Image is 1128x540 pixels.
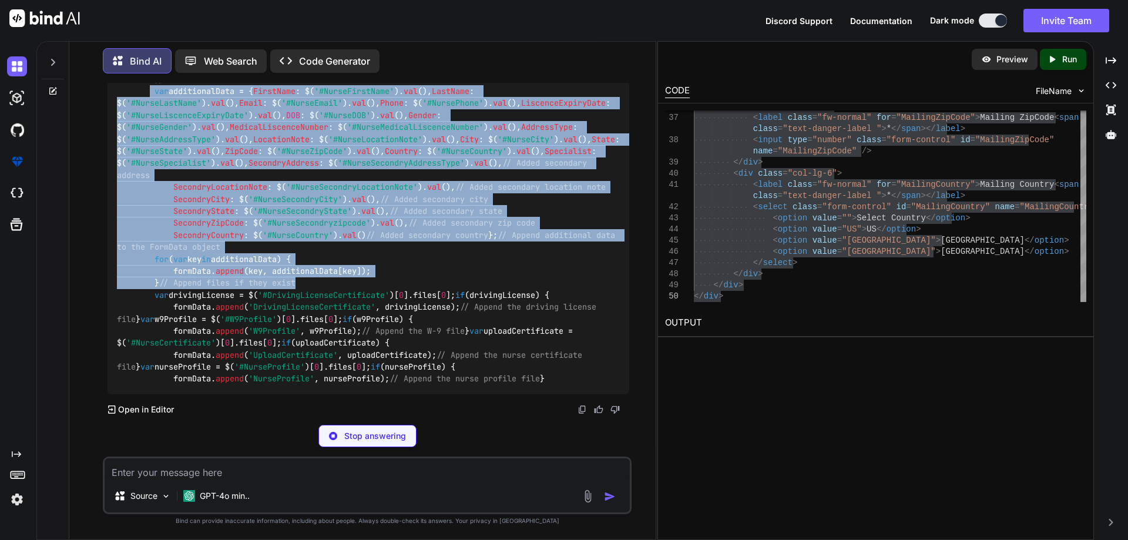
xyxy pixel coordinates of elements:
[140,361,155,372] span: var
[592,134,615,145] span: State
[935,191,960,200] span: label
[103,516,632,525] p: Bind can provide inaccurate information, including about people. Always double-check its answers....
[361,206,375,216] span: val
[1025,236,1035,245] span: </
[658,309,1093,337] h2: OUTPUT
[891,180,896,189] span: =
[665,291,679,302] div: 50
[817,113,871,122] span: "fw-normal"
[126,134,216,145] span: '#NurseAddressType'
[935,236,940,245] span: >
[758,169,783,178] span: class
[277,146,347,156] span: '#NurseZipCode'
[545,146,592,156] span: Specialist
[521,122,573,133] span: AddressType
[758,135,783,145] span: input
[842,236,936,245] span: "[GEOGRAPHIC_DATA]"
[812,180,817,189] span: =
[719,291,723,301] span: >
[343,230,357,240] span: val
[733,269,743,279] span: </
[896,202,906,212] span: id
[758,202,787,212] span: select
[422,98,484,109] span: '#NursePhone'
[733,169,738,178] span: <
[352,194,366,204] span: val
[159,278,296,289] span: // Append files if they exist
[935,124,960,133] span: label
[338,158,465,169] span: '#NurseSecondryAddressType'
[130,54,162,68] p: Bind AI
[126,98,202,109] span: '#NurseLastName'
[408,110,437,120] span: Gender
[861,146,871,156] span: />
[777,213,807,223] span: option
[1059,180,1079,189] span: span
[460,134,479,145] span: City
[216,374,244,384] span: append
[220,314,277,324] span: '#W9Profile'
[738,169,753,178] span: div
[130,490,157,502] p: Source
[328,314,333,324] span: 0
[299,54,370,68] p: Code Generator
[347,122,484,133] span: '#NurseMedicalLiscenceNumber'
[837,247,841,256] span: =
[173,218,244,229] span: SecondryZipCode
[390,374,540,384] span: // Append the nurse profile file
[225,146,258,156] span: ZipCode
[200,490,250,502] p: GPT-4o min..
[249,326,300,336] span: 'W9Profile'
[665,157,679,168] div: 39
[777,191,782,200] span: =
[286,314,291,324] span: 0
[385,146,418,156] span: Country
[665,246,679,257] div: 46
[328,134,422,145] span: '#NurseLocationNote'
[842,224,862,234] span: "US"
[216,350,244,360] span: append
[753,135,757,145] span: <
[441,290,446,300] span: 0
[773,146,777,156] span: =
[9,9,80,27] img: Bind AI
[281,98,343,109] span: '#NurseEmail'
[921,124,935,133] span: ></
[783,169,787,178] span: =
[926,213,936,223] span: </
[230,122,328,133] span: MedicalLiscenceNumber
[842,213,852,223] span: ""
[817,180,871,189] span: "fw-normal"
[380,110,394,120] span: val
[881,124,886,133] span: >
[455,182,606,193] span: // Added secondary location note
[216,266,244,276] span: append
[521,98,606,109] span: LiscenceExpiryDate
[861,224,866,234] span: >
[665,235,679,246] div: 45
[665,84,690,98] div: CODE
[7,152,27,172] img: premium
[432,134,446,145] span: val
[896,113,975,122] span: "MailingZipCode"
[204,54,257,68] p: Web Search
[665,213,679,224] div: 43
[263,218,371,229] span: '#NurseSecondryzipcode'
[852,213,857,223] span: >
[604,491,616,502] img: icon
[155,290,169,300] span: var
[941,236,1025,245] span: [GEOGRAPHIC_DATA]
[960,135,970,145] span: id
[850,15,912,27] button: Documentation
[807,135,812,145] span: =
[773,236,777,245] span: <
[1025,247,1035,256] span: </
[916,224,921,234] span: >
[126,122,192,133] span: '#NurseGender'
[578,405,587,414] img: copy
[753,202,757,212] span: <
[975,113,980,122] span: >
[881,191,886,200] span: >
[837,236,841,245] span: =
[1064,247,1069,256] span: >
